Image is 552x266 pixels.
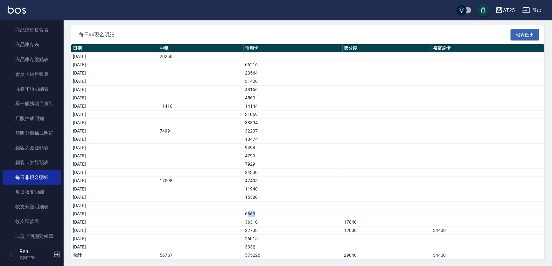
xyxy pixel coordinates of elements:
[244,77,343,86] td: 31420
[244,144,343,152] td: 9494
[158,127,243,135] td: 7499
[71,185,158,193] td: [DATE]
[3,111,61,126] a: 店販抽成明細
[520,4,544,16] button: 登出
[3,96,61,111] a: 單一服務項目查詢
[71,202,158,210] td: [DATE]
[71,102,158,111] td: [DATE]
[244,152,343,160] td: 4799
[244,86,343,94] td: 48156
[244,226,343,235] td: 22738
[71,251,158,260] td: 合計
[19,248,52,255] h5: Ben
[3,37,61,52] a: 商品庫存表
[71,111,158,119] td: [DATE]
[158,102,243,111] td: 11410
[244,44,343,53] th: 信用卡
[343,251,432,260] td: 29840
[158,53,243,61] td: 20260
[431,251,544,260] td: 34400
[158,177,243,185] td: 17598
[244,111,343,119] td: 31059
[3,126,61,140] a: 店販分類抽成明細
[71,243,158,251] td: [DATE]
[511,29,539,41] button: 報表匯出
[71,144,158,152] td: [DATE]
[71,226,158,235] td: [DATE]
[244,94,343,102] td: 4560
[3,214,61,229] a: 收支匯款表
[71,160,158,169] td: [DATE]
[71,44,158,53] th: 日期
[158,251,243,260] td: 56767
[244,210,343,218] td: 6660
[244,135,343,144] td: 18474
[3,23,61,37] a: 商品進銷貨報表
[158,44,243,53] th: 中租
[71,119,158,127] td: [DATE]
[3,170,61,185] a: 每日非現金明細
[244,102,343,111] td: 14144
[3,185,61,199] a: 每日收支明細
[431,226,544,235] td: 34400
[503,6,515,14] div: AT25
[71,127,158,135] td: [DATE]
[71,210,158,218] td: [DATE]
[71,77,158,86] td: [DATE]
[71,152,158,160] td: [DATE]
[71,169,158,177] td: [DATE]
[71,94,158,102] td: [DATE]
[3,67,61,82] a: 會員卡銷售報表
[71,44,544,260] table: a dense table
[343,226,432,235] td: 12000
[244,235,343,243] td: 26015
[244,185,343,193] td: 11940
[244,177,343,185] td: 47405
[3,140,61,155] a: 顧客入金餘額表
[5,248,18,261] img: Person
[19,255,52,261] p: 高階主管
[244,160,343,169] td: 7929
[244,61,343,69] td: 66216
[244,119,343,127] td: 88894
[343,44,432,53] th: 樂分期
[71,61,158,69] td: [DATE]
[343,218,432,226] td: 17840
[71,235,158,243] td: [DATE]
[3,199,61,214] a: 收支分類明細表
[511,31,539,37] a: 報表匯出
[493,4,517,17] button: AT25
[244,218,343,226] td: 36310
[71,218,158,226] td: [DATE]
[71,135,158,144] td: [DATE]
[71,177,158,185] td: [DATE]
[71,193,158,202] td: [DATE]
[244,251,343,260] td: 575226
[244,243,343,251] td: 3332
[431,44,544,53] th: 裕富刷卡
[244,169,343,177] td: 24330
[3,155,61,170] a: 顧客卡券餘額表
[477,4,490,17] button: save
[3,82,61,96] a: 服務扣項明細表
[244,193,343,202] td: 15580
[71,86,158,94] td: [DATE]
[79,32,511,38] span: 每日非現金明細
[3,229,61,244] a: 非現金明細對帳單
[71,53,158,61] td: [DATE]
[244,69,343,77] td: 23564
[71,69,158,77] td: [DATE]
[8,6,26,14] img: Logo
[244,127,343,135] td: 32207
[3,52,61,67] a: 商品庫存盤點表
